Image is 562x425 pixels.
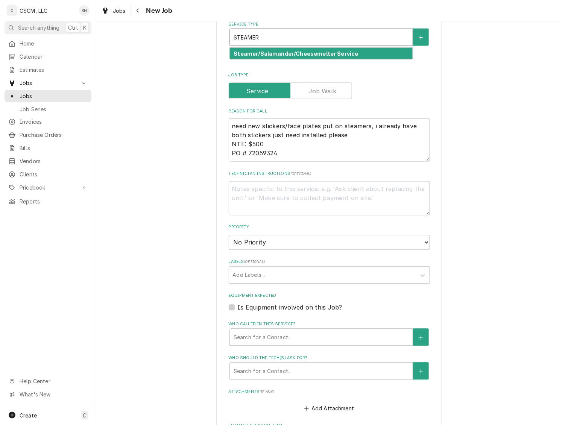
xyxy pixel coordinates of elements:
label: Who should the tech(s) ask for? [229,355,430,361]
span: New Job [144,6,173,16]
svg: Create New Service [419,35,423,40]
span: Search anything [18,24,59,32]
div: Reason For Call [229,108,430,162]
a: Clients [5,168,91,181]
span: Jobs [20,79,76,87]
button: Create New Contact [413,363,429,380]
div: CSCM, LLC [20,7,47,15]
a: Purchase Orders [5,129,91,141]
label: Job Type [229,72,430,78]
a: Invoices [5,115,91,128]
div: Who should the tech(s) ask for? [229,355,430,380]
span: Help Center [20,377,87,385]
span: Clients [20,170,88,178]
span: What's New [20,390,87,398]
span: K [83,24,87,32]
label: Priority [229,225,430,231]
a: Jobs [99,5,129,17]
span: Invoices [20,118,88,126]
span: ( optional ) [290,172,311,176]
span: Reports [20,197,88,205]
span: Job Series [20,105,88,113]
a: Home [5,37,91,50]
svg: Create New Contact [419,369,423,374]
span: Estimates [20,66,88,74]
a: Calendar [5,50,91,63]
strong: Steamer/Salamander/Cheesemelter Service [234,50,358,57]
div: C [7,5,17,16]
a: Go to Jobs [5,77,91,89]
a: Job Series [5,103,91,115]
div: Equipment Expected [229,293,430,312]
a: Reports [5,195,91,208]
span: ( optional ) [244,260,265,264]
label: Who called in this service? [229,322,430,328]
label: Reason For Call [229,108,430,114]
span: Jobs [20,92,88,100]
div: Labels [229,259,430,284]
button: Navigate back [132,5,144,17]
div: Service Type [229,21,430,63]
span: Purchase Orders [20,131,88,139]
label: Service Type [229,21,430,27]
button: Search anythingCtrlK [5,21,91,34]
a: Estimates [5,64,91,76]
div: Job Type [229,72,430,99]
a: Bills [5,142,91,154]
div: Field Errors [229,46,430,58]
label: Labels [229,259,430,265]
button: Add Attachment [303,404,355,414]
div: Priority [229,225,430,250]
span: Vendors [20,157,88,165]
span: Home [20,39,88,47]
span: Bills [20,144,88,152]
svg: Create New Contact [419,335,423,340]
div: SH [79,5,90,16]
span: Calendar [20,53,88,61]
div: Attachments [229,389,430,414]
span: Ctrl [68,24,78,32]
a: Vendors [5,155,91,167]
span: Jobs [113,7,126,15]
span: ( if any ) [260,390,274,394]
a: Go to What's New [5,388,91,401]
label: Attachments [229,389,430,395]
a: Jobs [5,90,91,102]
a: Go to Pricebook [5,181,91,194]
button: Create New Contact [413,329,429,346]
div: Serra Heyen's Avatar [79,5,90,16]
label: Technician Instructions [229,171,430,177]
button: Create New Service [413,29,429,46]
span: Pricebook [20,184,76,191]
textarea: need new stickers/face plates put on steamers, i already have both stickers just need installed p... [229,118,430,162]
span: Create [20,412,37,419]
label: Is Equipment involved on this Job? [238,303,342,312]
div: Technician Instructions [229,171,430,216]
label: Equipment Expected [229,293,430,299]
span: C [83,411,87,419]
a: Go to Help Center [5,375,91,387]
div: Who called in this service? [229,322,430,346]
